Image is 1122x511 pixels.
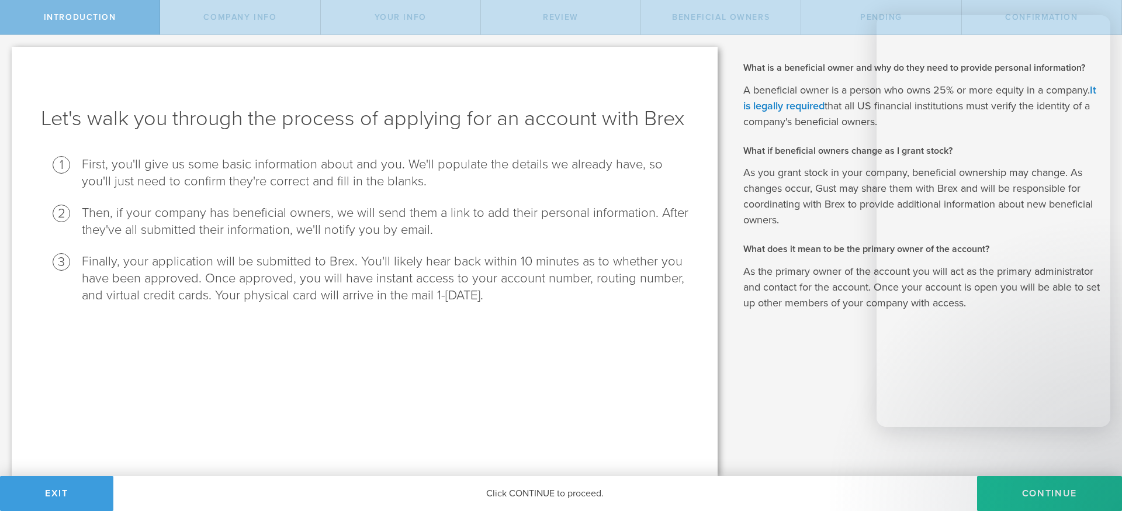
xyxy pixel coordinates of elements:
[977,476,1122,511] button: Continue
[1005,12,1078,22] span: Confirmation
[743,165,1104,228] p: As you grant stock in your company, beneficial ownership may change. As changes occur, Gust may s...
[1082,436,1110,464] iframe: Intercom live chat
[672,12,770,22] span: Beneficial Owners
[82,156,688,190] li: First, you'll give us some basic information about and you. We'll populate the details we already...
[44,12,116,22] span: Introduction
[82,205,688,239] li: Then, if your company has beneficial owners, we will send them a link to add their personal infor...
[203,12,276,22] span: Company Info
[113,476,977,511] div: Click CONTINUE to proceed.
[743,243,1104,255] h2: What does it mean to be the primary owner of the account?
[41,105,688,133] h1: Let's walk you through the process of applying for an account with Brex
[82,253,688,304] li: Finally, your application will be submitted to Brex. You'll likely hear back within 10 minutes as...
[743,144,1104,157] h2: What if beneficial owners change as I grant stock?
[860,12,902,22] span: Pending
[743,84,1096,112] a: It is legally required
[743,61,1104,74] h2: What is a beneficial owner and why do they need to provide personal information?
[877,15,1110,427] iframe: Intercom live chat
[743,264,1104,311] p: As the primary owner of the account you will act as the primary administrator and contact for the...
[543,12,579,22] span: Review
[375,12,427,22] span: Your Info
[743,82,1104,130] p: A beneficial owner is a person who owns 25% or more equity in a company. that all US financial in...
